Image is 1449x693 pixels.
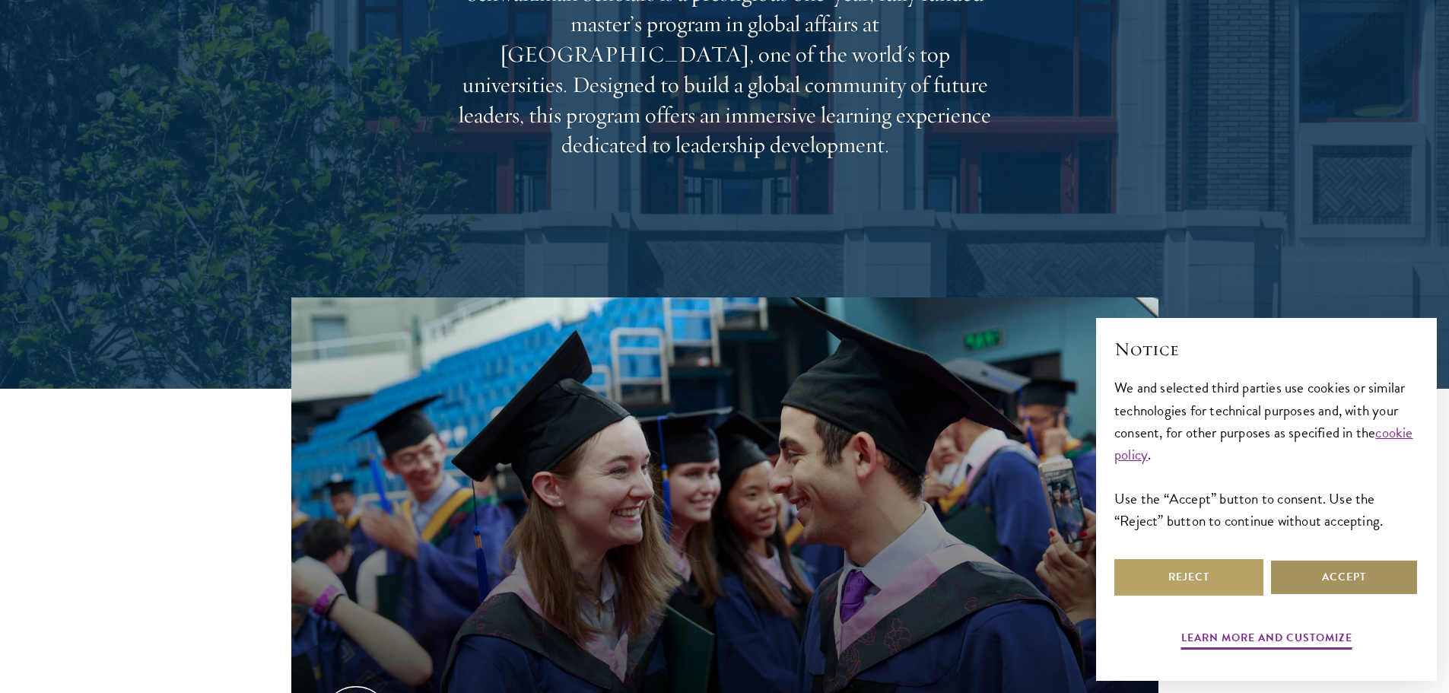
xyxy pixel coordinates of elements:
[1269,559,1419,596] button: Accept
[1114,421,1413,466] a: cookie policy
[1114,377,1419,531] div: We and selected third parties use cookies or similar technologies for technical purposes and, wit...
[1114,559,1263,596] button: Reject
[1181,628,1352,652] button: Learn more and customize
[1114,336,1419,362] h2: Notice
